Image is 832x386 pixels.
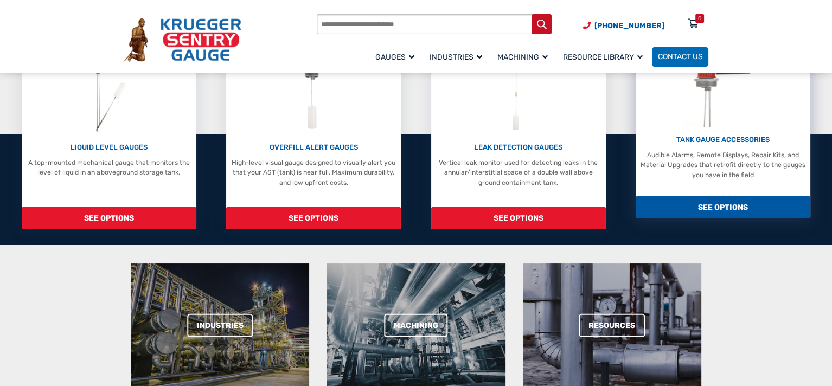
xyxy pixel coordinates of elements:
[431,207,606,229] span: SEE OPTIONS
[563,53,643,62] span: Resource Library
[430,53,482,62] span: Industries
[436,158,601,188] p: Vertical leak monitor used for detecting leaks in the annular/interstitial space of a double wall...
[500,44,537,134] img: Leak Detection Gauges
[27,142,192,153] p: LIQUID LEVEL GAUGES
[369,46,424,68] a: Gauges
[594,21,664,30] span: [PHONE_NUMBER]
[384,314,448,337] a: Machining
[641,150,806,180] p: Audible Alarms, Remote Displays, Repair Kits, and Material Upgrades that retrofit directly to the...
[375,53,414,62] span: Gauges
[84,44,135,134] img: Liquid Level Gauges
[226,40,401,229] a: Overfill Alert Gauges OVERFILL ALERT GAUGES High-level visual gauge designed to visually alert yo...
[187,314,253,337] a: Industries
[497,53,548,62] span: Machining
[231,142,396,153] p: OVERFILL ALERT GAUGES
[293,44,335,134] img: Overfill Alert Gauges
[231,158,396,188] p: High-level visual gauge designed to visually alert you that your AST (tank) is near full. Maximum...
[27,158,192,178] p: A top-mounted mechanical gauge that monitors the level of liquid in an aboveground storage tank.
[424,46,491,68] a: Industries
[22,40,196,229] a: Liquid Level Gauges LIQUID LEVEL GAUGES A top-mounted mechanical gauge that monitors the level of...
[431,40,606,229] a: Leak Detection Gauges LEAK DETECTION GAUGES Vertical leak monitor used for detecting leaks in the...
[698,14,701,23] div: 0
[226,207,401,229] span: SEE OPTIONS
[124,18,241,61] img: Krueger Sentry Gauge
[436,142,601,153] p: LEAK DETECTION GAUGES
[636,196,810,218] span: SEE OPTIONS
[22,207,196,229] span: SEE OPTIONS
[684,36,761,126] img: Tank Gauge Accessories
[491,46,557,68] a: Machining
[557,46,652,68] a: Resource Library
[641,134,806,145] p: TANK GAUGE ACCESSORIES
[583,20,664,31] a: Phone Number (920) 434-8860
[652,47,708,67] a: Contact Us
[658,53,703,62] span: Contact Us
[636,29,810,218] a: Tank Gauge Accessories TANK GAUGE ACCESSORIES Audible Alarms, Remote Displays, Repair Kits, and M...
[579,314,645,337] a: Resources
